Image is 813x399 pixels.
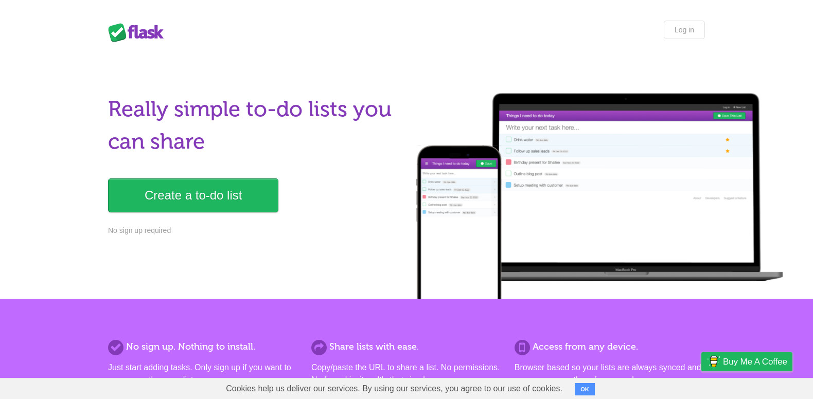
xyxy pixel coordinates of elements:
[575,383,595,395] button: OK
[664,21,705,39] a: Log in
[108,23,170,42] div: Flask Lists
[108,340,298,354] h2: No sign up. Nothing to install.
[108,178,278,212] a: Create a to-do list
[515,340,705,354] h2: Access from any device.
[701,352,792,371] a: Buy me a coffee
[311,361,502,386] p: Copy/paste the URL to share a list. No permissions. No formal invites. It's that simple.
[311,340,502,354] h2: Share lists with ease.
[216,378,573,399] span: Cookies help us deliver our services. By using our services, you agree to our use of cookies.
[706,353,720,370] img: Buy me a coffee
[108,361,298,386] p: Just start adding tasks. Only sign up if you want to save more than one list.
[723,353,787,371] span: Buy me a coffee
[108,225,400,236] p: No sign up required
[108,93,400,158] h1: Really simple to-do lists you can share
[515,361,705,386] p: Browser based so your lists are always synced and you can access them from anywhere.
